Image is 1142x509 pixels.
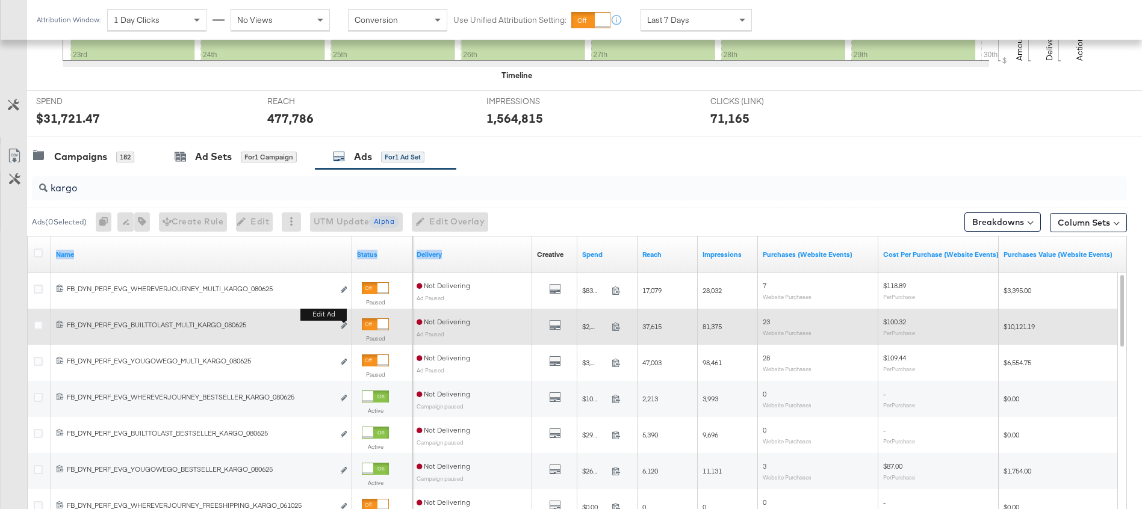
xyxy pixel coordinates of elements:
text: Actions [1074,32,1085,61]
button: Breakdowns [964,212,1041,232]
span: 0 [763,498,766,507]
button: Column Sets [1050,213,1127,232]
div: Campaigns [54,150,107,164]
span: - [883,498,886,507]
span: 6,120 [642,466,658,475]
span: 28 [763,353,770,362]
sub: Ad Paused [417,330,444,338]
span: REACH [267,96,358,107]
a: Shows the current state of your Ad. [357,250,408,259]
span: 47,003 [642,358,662,367]
sub: Ad Paused [417,294,444,301]
button: Edit ad [340,320,347,333]
span: 23 [763,317,770,326]
span: Not Delivering [417,425,470,434]
span: $1,754.00 [1004,466,1031,475]
sub: Campaign paused [417,475,464,482]
div: $31,721.47 [36,110,100,127]
span: $101.28 [582,394,607,403]
div: Attribution Window: [36,16,101,24]
div: 0 [96,212,117,232]
a: The average cost for each purchase tracked by your Custom Audience pixel on your website after pe... [883,250,999,259]
div: Creative [537,250,563,259]
span: 3,993 [703,394,718,403]
text: Amount (USD) [1014,8,1025,61]
span: $100.32 [883,317,906,326]
div: FB_DYN_PERF_EVG_YOUGOWEGO_BESTSELLER_KARGO_080625 [67,464,334,474]
span: $2,307.35 [582,322,607,331]
sub: Website Purchases [763,474,812,481]
div: for 1 Ad Set [381,152,424,162]
sub: Website Purchases [763,401,812,409]
span: $3,064.35 [582,358,607,367]
a: Reflects the ability of your Ad to achieve delivery. [417,250,527,259]
sub: Campaign paused [417,439,464,446]
sub: Website Purchases [763,365,812,372]
span: 28,032 [703,286,722,295]
span: $3,395.00 [1004,286,1031,295]
span: $109.44 [883,353,906,362]
span: Not Delivering [417,461,470,470]
a: Shows the creative associated with your ad. [537,250,563,259]
span: 2,213 [642,394,658,403]
a: The number of times your ad was served. On mobile apps an ad is counted as served the first time ... [703,250,753,259]
span: $294.20 [582,430,607,439]
span: No Views [237,14,273,25]
text: Delivery [1044,30,1055,61]
a: The number of times a purchase was made tracked by your Custom Audience pixel on your website aft... [763,250,874,259]
span: 98,461 [703,358,722,367]
span: $118.89 [883,281,906,290]
div: 71,165 [710,110,749,127]
a: The number of people your ad was served to. [642,250,693,259]
sub: Per Purchase [883,365,915,372]
label: Paused [362,371,389,378]
span: $0.00 [1004,394,1019,403]
span: $87.00 [883,461,902,470]
span: 5,390 [642,430,658,439]
span: Last 7 Days [647,14,689,25]
label: Use Unified Attribution Setting: [453,14,566,26]
span: 11,131 [703,466,722,475]
label: Active [362,479,389,487]
span: 81,375 [703,322,722,331]
span: Not Delivering [417,317,470,326]
input: Search Ad Name, ID or Objective [48,171,1026,195]
label: Paused [362,298,389,306]
span: 9,696 [703,430,718,439]
span: $832.22 [582,286,607,295]
div: Ad Sets [195,150,232,164]
sub: Per Purchase [883,329,915,336]
span: 0 [763,389,766,398]
label: Paused [362,335,389,342]
span: $10,121.19 [1004,322,1035,331]
span: - [883,389,886,398]
sub: Per Purchase [883,401,915,409]
div: FB_DYN_PERF_EVG_WHEREVERJOURNEY_MULTI_KARGO_080625 [67,284,334,294]
label: Active [362,407,389,415]
div: 477,786 [267,110,314,127]
span: 17,079 [642,286,662,295]
sub: Per Purchase [883,474,915,481]
sub: Website Purchases [763,437,812,445]
sub: Campaign paused [417,403,464,410]
sub: Per Purchase [883,293,915,300]
span: $261.00 [582,466,607,475]
span: IMPRESSIONS [486,96,577,107]
sub: Ad Paused [417,366,444,374]
div: FB_DYN_PERF_EVG_YOUGOWEGO_MULTI_KARGO_080625 [67,356,334,366]
div: FB_DYN_PERF_EVG_WHEREVERJOURNEY_BESTSELLER_KARGO_080625 [67,392,334,402]
span: $6,554.75 [1004,358,1031,367]
span: Not Delivering [417,389,470,398]
sub: Website Purchases [763,293,812,300]
label: Active [362,443,389,451]
span: Not Delivering [417,281,470,290]
span: CLICKS (LINK) [710,96,801,107]
span: 0 [763,425,766,434]
span: Not Delivering [417,498,470,507]
span: 37,615 [642,322,662,331]
span: 3 [763,461,766,470]
div: Timeline [501,70,532,81]
span: - [883,425,886,434]
span: Conversion [355,14,398,25]
span: 7 [763,281,766,290]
